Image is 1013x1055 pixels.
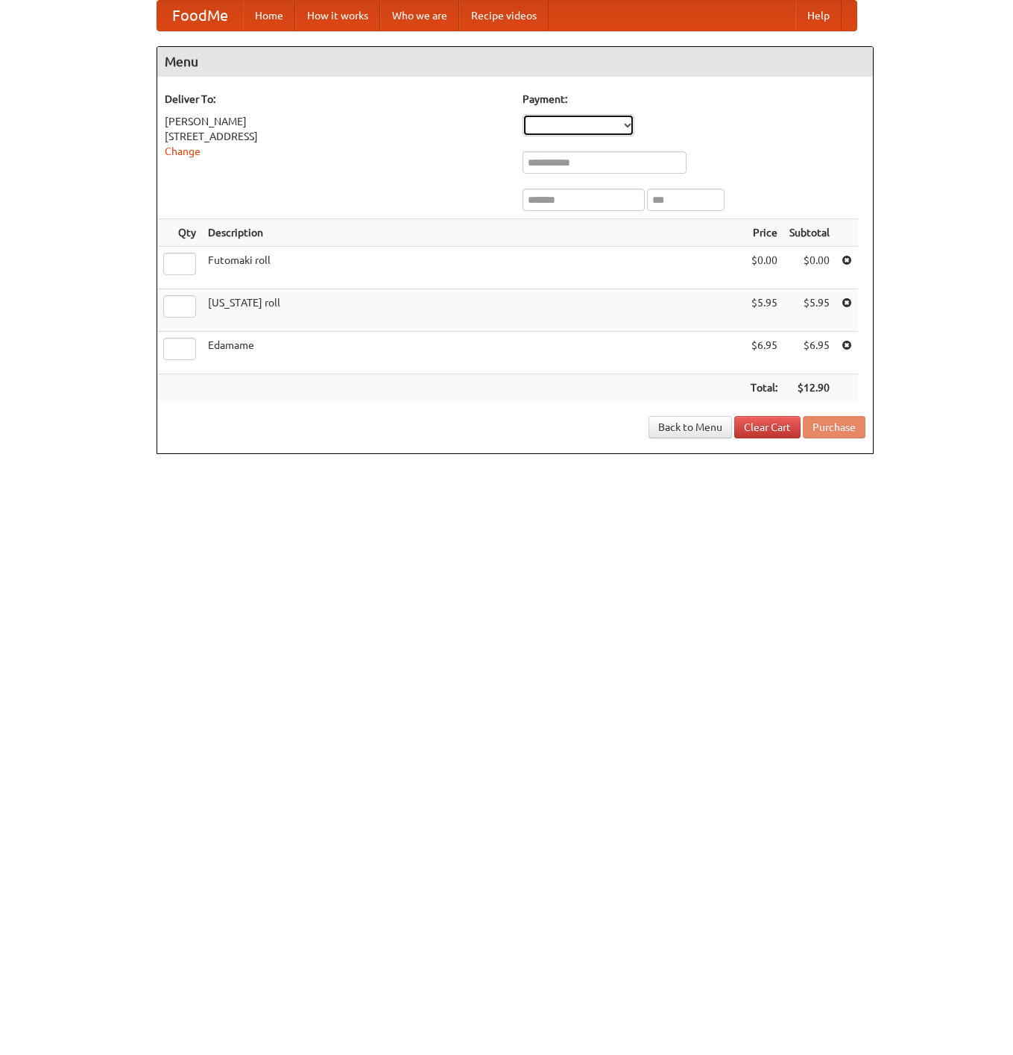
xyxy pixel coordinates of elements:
a: Recipe videos [459,1,549,31]
th: Description [202,219,745,247]
a: Back to Menu [648,416,732,438]
th: $12.90 [783,374,836,402]
td: $0.00 [745,247,783,289]
h4: Menu [157,47,873,77]
h5: Payment: [523,92,865,107]
a: Who we are [380,1,459,31]
th: Total: [745,374,783,402]
td: $5.95 [783,289,836,332]
td: $6.95 [783,332,836,374]
a: Home [243,1,295,31]
th: Price [745,219,783,247]
a: FoodMe [157,1,243,31]
td: $0.00 [783,247,836,289]
a: Change [165,145,201,157]
td: Edamame [202,332,745,374]
td: $5.95 [745,289,783,332]
button: Purchase [803,416,865,438]
a: How it works [295,1,380,31]
a: Clear Cart [734,416,801,438]
td: [US_STATE] roll [202,289,745,332]
td: $6.95 [745,332,783,374]
td: Futomaki roll [202,247,745,289]
th: Subtotal [783,219,836,247]
div: [PERSON_NAME] [165,114,508,129]
h5: Deliver To: [165,92,508,107]
div: [STREET_ADDRESS] [165,129,508,144]
a: Help [795,1,842,31]
th: Qty [157,219,202,247]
